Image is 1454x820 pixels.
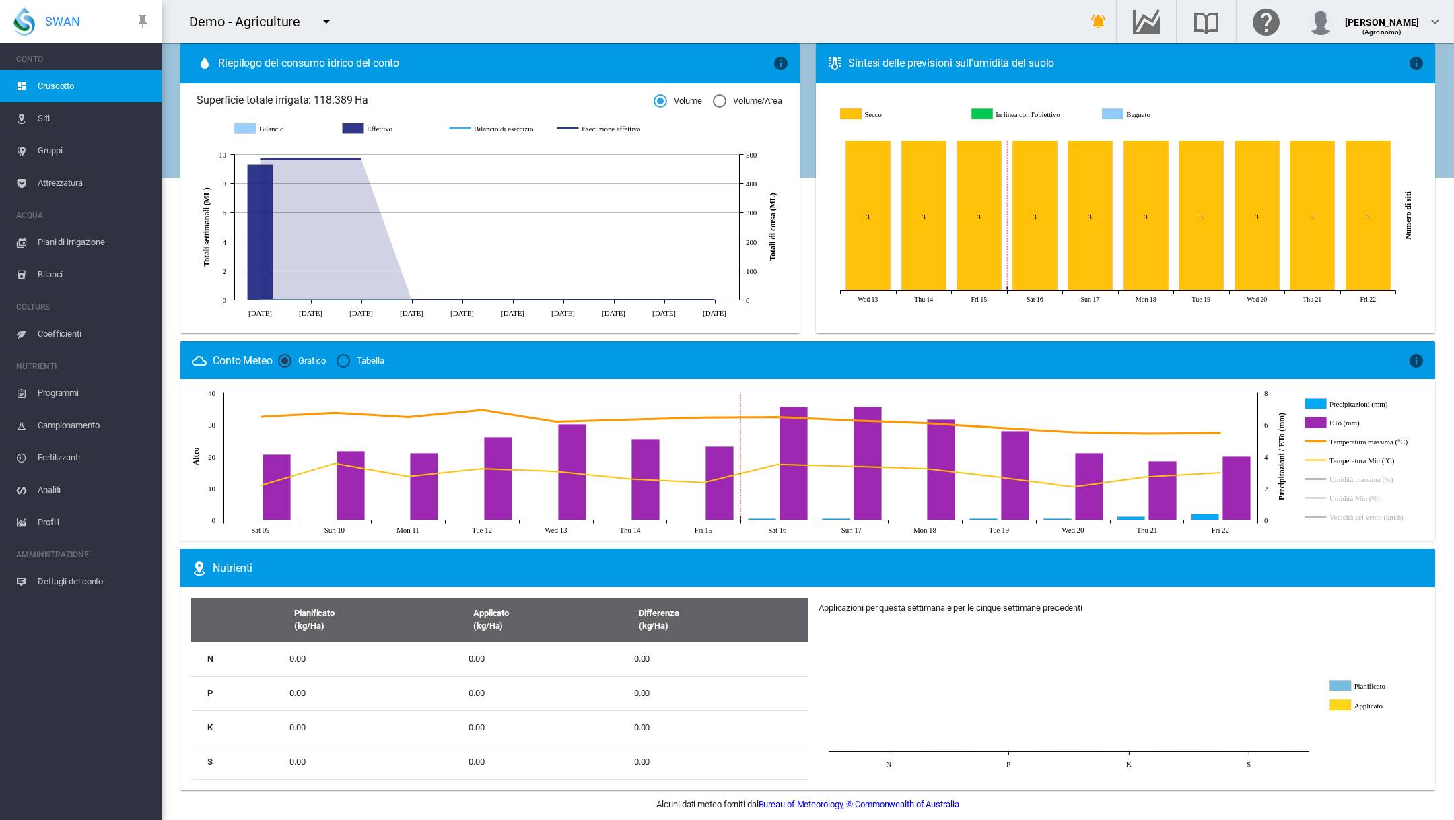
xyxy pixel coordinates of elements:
[248,308,272,316] tspan: [DATE]
[213,353,273,368] div: Conto Meteo
[405,473,411,479] circle: Temperatura Min (°C) Aug 11, 2025 13.7
[1305,511,1425,523] g: Velocità del vento (km/h)
[501,308,524,316] tspan: [DATE]
[841,526,862,534] tspan: Sun 17
[619,526,640,534] tspan: Thu 14
[654,94,702,107] md-radio-button: Volume
[703,308,726,316] tspan: [DATE]
[1247,296,1267,303] tspan: Wed 20
[197,55,213,71] md-icon: icon-water
[1086,450,1091,456] circle: ETo (mm) Aug 20, 2025 4.2
[1233,454,1239,459] circle: ETo (mm) Aug 22, 2025 4
[207,757,213,767] b: S
[207,688,213,698] b: P
[1330,680,1429,693] g: Pianificato
[1130,13,1163,30] md-icon: Vai all'hub dei dati
[38,135,151,167] span: Gruppi
[284,710,463,745] td: 0.00
[1264,485,1268,493] tspan: 2
[1070,484,1076,489] circle: Temperatura Min (°C) Aug 20, 2025 10.4
[1027,296,1043,303] tspan: Sat 16
[780,407,808,520] g: ETo (mm) Aug 16, 2025 7.1
[337,452,365,520] g: ETo (mm) Aug 10, 2025 4.3
[1223,457,1251,520] g: ETo (mm) Aug 22, 2025 4
[218,56,773,71] span: Riepilogo del consumo idrico del conto
[258,413,263,419] circle: Temperatura massima (°C) Aug 09, 2025 32.5
[827,55,843,71] md-icon: icon-thermometer-lines
[13,7,35,36] img: SWAN-Landscape-Logo-Colour-drop.png
[1076,454,1103,520] g: ETo (mm) Aug 20, 2025 4.2
[841,108,963,121] g: Secco
[324,526,345,534] tspan: Sun 10
[656,798,959,811] div: Alcuni dati meteo forniti dal
[706,447,734,520] g: ETo (mm) Aug 15, 2025 4.6
[38,474,151,506] span: Analiti
[1346,141,1390,290] g: Secco Aug 22, 2025 3
[611,297,616,302] circle: Esecuzione effettiva 1 ago 0
[746,208,757,216] tspan: 300
[661,297,666,302] circle: Esecuzione effettiva 8 ago 0
[1192,296,1210,303] tspan: Tue 19
[1305,473,1425,485] g: Umidità massima (%)
[191,353,207,369] md-icon: icon-weather-cloudy
[1360,296,1376,303] tspan: Fri 22
[202,187,211,266] tspan: Totali settimanali (ML)
[38,442,151,474] span: Fertilizzanti
[16,205,151,226] span: ACQUA
[223,208,227,216] tspan: 6
[38,259,151,291] span: Bilanci
[1264,389,1268,397] tspan: 8
[358,297,363,302] circle: Bilancio di esercizio 27 giu 0
[1235,141,1279,290] g: Secco Aug 20, 2025 3
[463,676,629,710] td: 0.00
[213,561,1424,576] div: Nutrienti
[38,318,151,350] span: Coefficienti
[284,745,463,780] td: 0.00
[38,506,151,539] span: Profili
[38,70,151,102] span: Cruscotto
[273,452,279,457] circle: ETo (mm) Aug 09, 2025 4.1
[1090,13,1107,30] md-icon: icon-bell-ring
[858,296,878,303] tspan: Wed 13
[38,377,151,409] span: Programmi
[1006,761,1010,769] tspan: P
[1117,517,1145,520] g: Precipitazioni (mm) Aug 21, 2025 0.2
[235,123,329,135] g: Bilancio
[629,676,808,710] td: 0.00
[713,94,782,107] md-radio-button: Volume/Area
[922,420,928,425] circle: Temperatura massima (°C) Aug 18, 2025 30.5
[557,123,652,135] g: Esecuzione effettiva
[16,48,151,70] span: CONTO
[409,297,414,302] circle: Esecuzione effettiva 4 lug 0
[485,438,512,520] g: ETo (mm) Aug 12, 2025 5.2
[251,526,270,534] tspan: Sat 09
[970,519,998,520] g: Precipitazioni (mm) Aug 19, 2025 0.1
[848,56,1408,71] div: Sintesi delle previsioni sull'umidità del suolo
[1264,421,1268,429] tspan: 6
[768,193,777,261] tspan: Totali di corsa (ML)
[1012,141,1057,290] g: Secco Aug 16, 2025 3
[463,598,629,641] th: Applicato (kg/Ha)
[1264,516,1268,524] tspan: 0
[545,526,567,534] tspan: Wed 13
[716,444,722,449] circle: ETo (mm) Aug 15, 2025 4.6
[495,434,500,440] circle: ETo (mm) Aug 12, 2025 5.2
[247,164,273,300] g: Effettivo 13 giu 9.3
[308,297,313,302] circle: Bilancio di esercizio 20 giu 0
[928,420,955,520] g: ETo (mm) Aug 18, 2025 6.3
[396,526,419,534] tspan: Mon 11
[1218,430,1223,436] circle: Temperatura massima (°C) Aug 22, 2025 27.4
[1250,13,1282,30] md-icon: Fare clic qui per ottenere assistenza
[1305,417,1425,429] g: ETo (mm)
[551,308,575,316] tspan: [DATE]
[971,296,987,303] tspan: Fri 15
[629,745,808,780] td: 0.00
[1307,8,1334,35] img: profile.jpg
[284,676,463,710] td: 0.00
[938,417,943,422] circle: ETo (mm) Aug 18, 2025 6.3
[913,526,937,534] tspan: Mon 18
[768,526,787,534] tspan: Sat 16
[1427,13,1443,30] md-icon: icon-chevron-down
[421,450,426,456] circle: ETo (mm) Aug 11, 2025 4.2
[569,421,574,427] circle: ETo (mm) Aug 13, 2025 6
